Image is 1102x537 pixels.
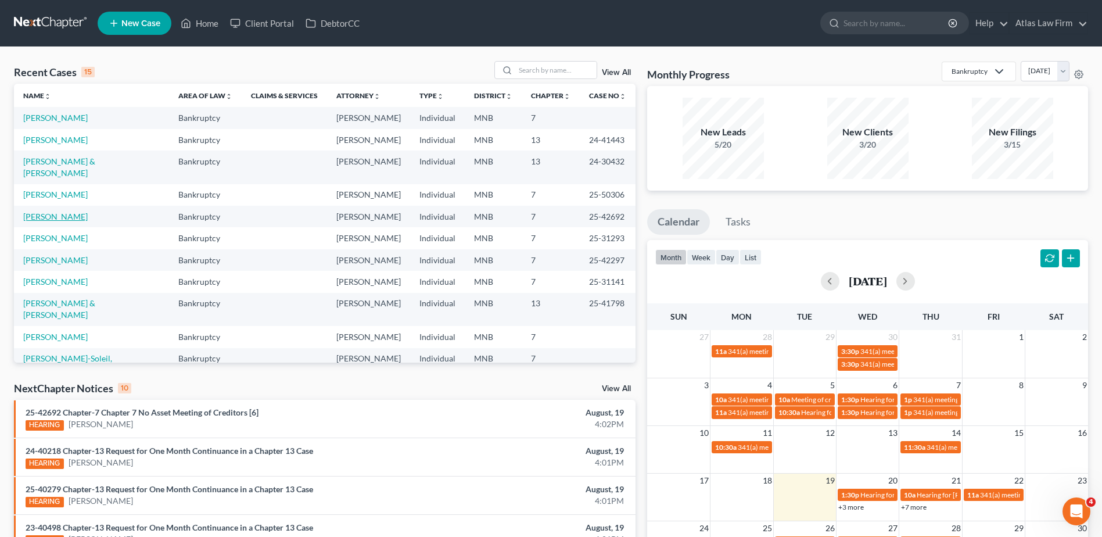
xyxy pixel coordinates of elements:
[465,151,522,184] td: MNB
[801,408,968,417] span: Hearing for [PERSON_NAME][DEMOGRAPHIC_DATA]
[860,408,951,417] span: Hearing for [PERSON_NAME]
[1062,497,1090,525] iframe: Intercom live chat
[563,93,570,100] i: unfold_more
[410,151,465,184] td: Individual
[967,491,979,499] span: 11a
[647,209,710,235] a: Calendar
[14,381,131,395] div: NextChapter Notices
[887,426,899,440] span: 13
[410,326,465,348] td: Individual
[841,347,859,356] span: 3:30p
[589,91,626,100] a: Case Nounfold_more
[827,126,909,139] div: New Clients
[23,212,88,221] a: [PERSON_NAME]
[432,418,624,430] div: 4:02PM
[715,209,761,235] a: Tasks
[1013,474,1025,488] span: 22
[465,271,522,292] td: MNB
[522,151,580,184] td: 13
[44,93,51,100] i: unfold_more
[843,12,950,34] input: Search by name...
[410,227,465,249] td: Individual
[619,93,626,100] i: unfold_more
[698,474,710,488] span: 17
[522,348,580,381] td: 7
[327,227,410,249] td: [PERSON_NAME]
[522,206,580,227] td: 7
[465,293,522,326] td: MNB
[465,227,522,249] td: MNB
[580,227,636,249] td: 25-31293
[904,395,912,404] span: 1p
[824,474,836,488] span: 19
[169,293,242,326] td: Bankruptcy
[327,206,410,227] td: [PERSON_NAME]
[410,107,465,128] td: Individual
[762,330,773,344] span: 28
[778,395,790,404] span: 10a
[716,249,740,265] button: day
[23,255,88,265] a: [PERSON_NAME]
[23,91,51,100] a: Nameunfold_more
[169,271,242,292] td: Bankruptcy
[838,503,864,511] a: +3 more
[432,495,624,507] div: 4:01PM
[580,151,636,184] td: 24-30432
[841,491,859,499] span: 1:30p
[121,19,160,28] span: New Case
[69,418,133,430] a: [PERSON_NAME]
[410,293,465,326] td: Individual
[887,521,899,535] span: 27
[950,426,962,440] span: 14
[432,457,624,468] div: 4:01PM
[474,91,512,100] a: Districtunfold_more
[728,347,902,356] span: 341(a) meeting for [PERSON_NAME] & [PERSON_NAME]
[1049,312,1064,321] span: Sat
[824,521,836,535] span: 26
[169,326,242,348] td: Bankruptcy
[23,277,88,287] a: [PERSON_NAME]
[327,326,410,348] td: [PERSON_NAME]
[522,129,580,151] td: 13
[23,189,88,199] a: [PERSON_NAME]
[1076,521,1088,535] span: 30
[1086,497,1096,507] span: 4
[858,312,877,321] span: Wed
[913,395,1025,404] span: 341(a) meeting for [PERSON_NAME]
[327,348,410,381] td: [PERSON_NAME]
[841,395,859,404] span: 1:30p
[683,126,764,139] div: New Leads
[698,426,710,440] span: 10
[374,93,381,100] i: unfold_more
[683,139,764,151] div: 5/20
[26,522,313,532] a: 23-40498 Chapter-13 Request for One Month Continuance in a Chapter 13 Case
[602,69,631,77] a: View All
[740,249,762,265] button: list
[687,249,716,265] button: week
[432,484,624,495] div: August, 19
[26,459,64,469] div: HEARING
[904,408,912,417] span: 1p
[791,395,981,404] span: Meeting of creditors for [PERSON_NAME] & [PERSON_NAME]
[950,521,962,535] span: 28
[225,93,232,100] i: unfold_more
[23,353,112,375] a: [PERSON_NAME]-Soleil, [PERSON_NAME]
[728,395,840,404] span: 341(a) meeting for [PERSON_NAME]
[913,408,1025,417] span: 341(a) meeting for [PERSON_NAME]
[715,408,727,417] span: 11a
[715,443,737,452] span: 10:30a
[762,474,773,488] span: 18
[738,443,850,452] span: 341(a) meeting for [PERSON_NAME]
[465,129,522,151] td: MNB
[824,330,836,344] span: 29
[731,312,752,321] span: Mon
[972,126,1053,139] div: New Filings
[904,491,916,499] span: 10a
[410,184,465,206] td: Individual
[26,420,64,431] div: HEARING
[715,347,727,356] span: 11a
[69,495,133,507] a: [PERSON_NAME]
[327,107,410,128] td: [PERSON_NAME]
[465,249,522,271] td: MNB
[327,184,410,206] td: [PERSON_NAME]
